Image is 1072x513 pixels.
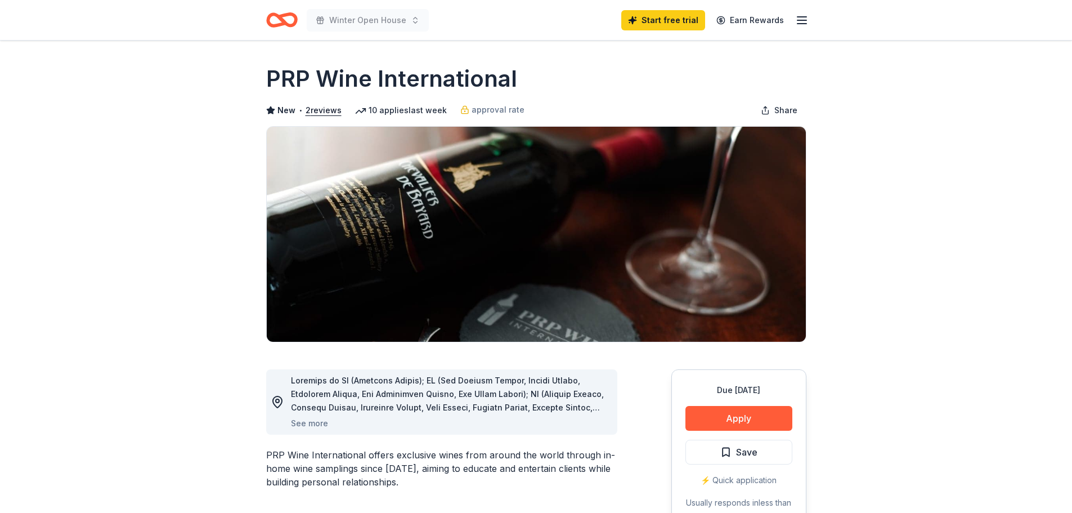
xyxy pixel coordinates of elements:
h1: PRP Wine International [266,63,517,95]
div: PRP Wine International offers exclusive wines from around the world through in-home wine sampling... [266,448,617,489]
a: Home [266,7,298,33]
span: Save [736,445,757,460]
a: approval rate [460,103,524,117]
div: Due [DATE] [685,383,792,397]
button: Save [685,440,792,465]
div: 10 applies last week [355,104,447,117]
span: approval rate [472,103,524,117]
span: Winter Open House [329,14,406,27]
a: Start free trial [621,10,705,30]
span: Share [774,104,797,117]
span: New [277,104,295,117]
div: ⚡️ Quick application [685,474,792,487]
button: See more [291,417,328,430]
img: Image for PRP Wine International [267,127,806,342]
button: Apply [685,406,792,431]
button: 2reviews [306,104,342,117]
button: Share [752,99,806,122]
button: Winter Open House [307,9,429,32]
span: • [298,106,302,115]
a: Earn Rewards [710,10,791,30]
